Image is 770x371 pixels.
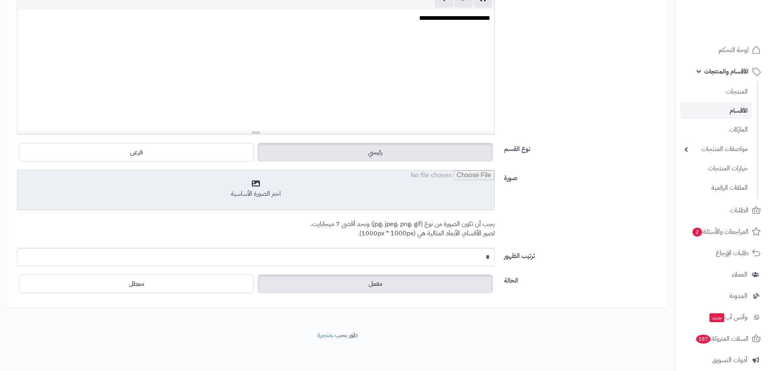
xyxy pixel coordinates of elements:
a: طلبات الإرجاع [680,243,765,263]
a: أدوات التسويق [680,350,765,370]
span: جديد [709,313,724,322]
a: الأقسام [680,103,752,119]
label: الحالة [501,272,664,285]
span: طلبات الإرجاع [716,247,749,259]
a: السلات المتروكة187 [680,329,765,348]
a: المراجعات والأسئلة2 [680,222,765,241]
span: مفعل [369,279,382,289]
a: الملفات الرقمية [680,179,752,197]
a: متجرة [317,330,332,340]
a: مواصفات المنتجات [680,140,752,158]
span: السلات المتروكة [695,333,749,344]
a: وآتس آبجديد [680,308,765,327]
span: فرعى [130,147,143,157]
span: الطلبات [730,205,749,216]
span: رئيسي [368,147,382,157]
label: صورة [501,170,664,183]
label: نوع القسم [501,141,664,154]
a: المنتجات [680,83,752,101]
span: 187 [696,335,711,344]
p: يجب أن تكون الصورة من نوع (jpg، jpeg، png، gif) وبحد أقصى 7 ميجابايت. لصور الأقسام، الأبعاد المثا... [17,220,495,238]
label: ترتيب الظهور [501,248,664,261]
span: وآتس آب [709,312,747,323]
span: العملاء [732,269,747,280]
a: الطلبات [680,201,765,220]
span: معطل [129,279,144,289]
span: 2 [692,228,702,237]
a: العملاء [680,265,765,284]
a: لوحة التحكم [680,40,765,60]
span: المراجعات والأسئلة [692,226,749,237]
a: الماركات [680,121,752,138]
span: لوحة التحكم [719,44,749,56]
a: خيارات المنتجات [680,160,752,177]
a: المدونة [680,286,765,306]
span: الأقسام والمنتجات [704,66,749,77]
span: أدوات التسويق [712,354,747,366]
span: المدونة [730,290,747,302]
